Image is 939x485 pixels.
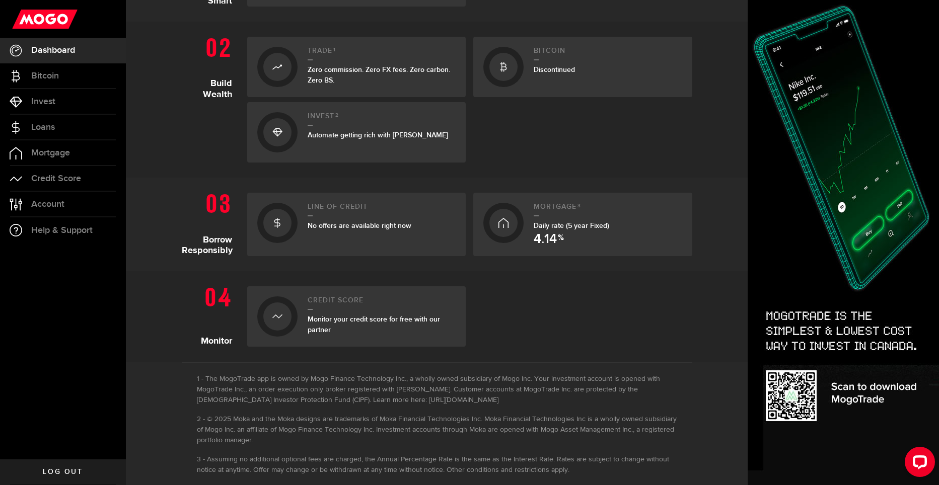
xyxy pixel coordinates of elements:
[335,112,339,118] sup: 2
[534,65,575,74] span: Discontinued
[308,221,411,230] span: No offers are available right now
[31,71,59,80] span: Bitcoin
[577,203,581,209] sup: 3
[31,123,55,132] span: Loans
[247,193,466,256] a: Line of creditNo offers are available right now
[197,414,677,446] li: © 2025 Moka and the Moka designs are trademarks of Moka Financial Technologies Inc. Moka Financia...
[333,47,336,53] sup: 1
[308,112,456,126] h2: Invest
[31,148,70,157] span: Mortgage
[308,315,440,334] span: Monitor your credit score for free with our partner
[31,46,75,55] span: Dashboard
[197,454,677,475] li: Assuming no additional optional fees are charged, the Annual Percentage Rate is the same as the I...
[31,174,81,183] span: Credit Score
[31,200,64,209] span: Account
[473,37,692,97] a: BitcoinDiscontinued
[897,443,939,485] iframe: LiveChat chat widget
[182,32,240,163] h1: Build Wealth
[308,47,456,60] h2: Trade
[308,131,448,139] span: Automate getting rich with [PERSON_NAME]
[308,65,450,85] span: Zero commission. Zero FX fees. Zero carbon. Zero BS.
[308,296,456,310] h2: Credit Score
[43,468,83,475] span: Log out
[31,226,93,235] span: Help & Support
[182,188,240,256] h1: Borrow Responsibly
[473,193,692,256] a: Mortgage3Daily rate (5 year Fixed) 4.14 %
[558,234,564,246] span: %
[308,203,456,216] h2: Line of credit
[534,47,682,60] h2: Bitcoin
[534,221,609,230] span: Daily rate (5 year Fixed)
[31,97,55,106] span: Invest
[534,203,682,216] h2: Mortgage
[247,102,466,163] a: Invest2Automate getting rich with [PERSON_NAME]
[182,281,240,347] h1: Monitor
[247,286,466,347] a: Credit ScoreMonitor your credit score for free with our partner
[534,233,557,246] span: 4.14
[247,37,466,97] a: Trade1Zero commission. Zero FX fees. Zero carbon. Zero BS.
[197,374,677,406] li: The MogoTrade app is owned by Mogo Finance Technology Inc., a wholly owned subsidiary of Mogo Inc...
